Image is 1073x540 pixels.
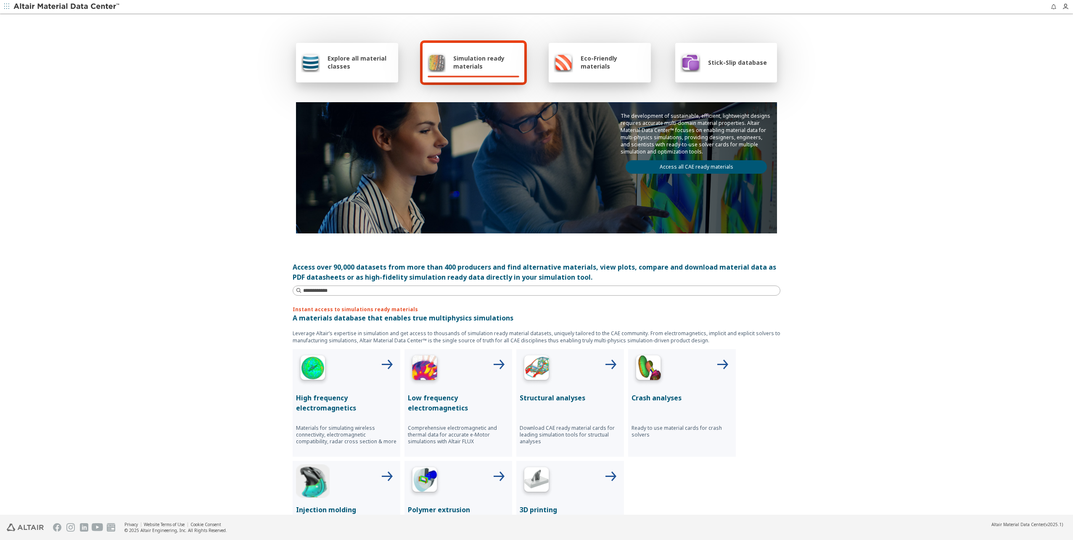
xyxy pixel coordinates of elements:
[991,521,1044,527] span: Altair Material Data Center
[520,425,621,445] p: Download CAE ready material cards for leading simulation tools for structual analyses
[293,330,780,344] p: Leverage Altair’s expertise in simulation and get access to thousands of simulation ready materia...
[301,52,320,72] img: Explore all material classes
[190,521,221,527] a: Cookie Consent
[428,52,446,72] img: Simulation ready materials
[626,160,767,174] a: Access all CAE ready materials
[991,521,1063,527] div: (v2025.1)
[296,393,397,413] p: High frequency electromagnetics
[404,349,512,457] button: Low Frequency IconLow frequency electromagneticsComprehensive electromagnetic and thermal data fo...
[520,505,621,515] p: 3D printing
[408,425,509,445] p: Comprehensive electromagnetic and thermal data for accurate e-Motor simulations with Altair FLUX
[581,54,645,70] span: Eco-Friendly materials
[708,58,767,66] span: Stick-Slip database
[7,524,44,531] img: Altair Engineering
[293,262,780,282] div: Access over 90,000 datasets from more than 400 producers and find alternative materials, view plo...
[408,393,509,413] p: Low frequency electromagnetics
[13,3,121,11] img: Altair Material Data Center
[328,54,393,70] span: Explore all material classes
[293,349,400,457] button: High Frequency IconHigh frequency electromagneticsMaterials for simulating wireless connectivity,...
[520,464,553,498] img: 3D Printing Icon
[554,52,573,72] img: Eco-Friendly materials
[124,521,138,527] a: Privacy
[632,393,732,403] p: Crash analyses
[296,505,397,515] p: Injection molding
[296,425,397,445] p: Materials for simulating wireless connectivity, electromagnetic compatibility, radar cross sectio...
[621,112,772,155] p: The development of sustainable, efficient, lightweight designs requires accurate multi-domain mat...
[680,52,700,72] img: Stick-Slip database
[408,505,509,515] p: Polymer extrusion
[144,521,185,527] a: Website Terms of Use
[628,349,736,457] button: Crash Analyses IconCrash analysesReady to use material cards for crash solvers
[520,393,621,403] p: Structural analyses
[408,352,441,386] img: Low Frequency Icon
[408,464,441,498] img: Polymer Extrusion Icon
[632,425,732,438] p: Ready to use material cards for crash solvers
[632,352,665,386] img: Crash Analyses Icon
[520,352,553,386] img: Structural Analyses Icon
[296,464,330,498] img: Injection Molding Icon
[293,306,780,313] p: Instant access to simulations ready materials
[516,349,624,457] button: Structural Analyses IconStructural analysesDownload CAE ready material cards for leading simulati...
[293,313,780,323] p: A materials database that enables true multiphysics simulations
[296,352,330,386] img: High Frequency Icon
[453,54,519,70] span: Simulation ready materials
[124,527,227,533] div: © 2025 Altair Engineering, Inc. All Rights Reserved.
